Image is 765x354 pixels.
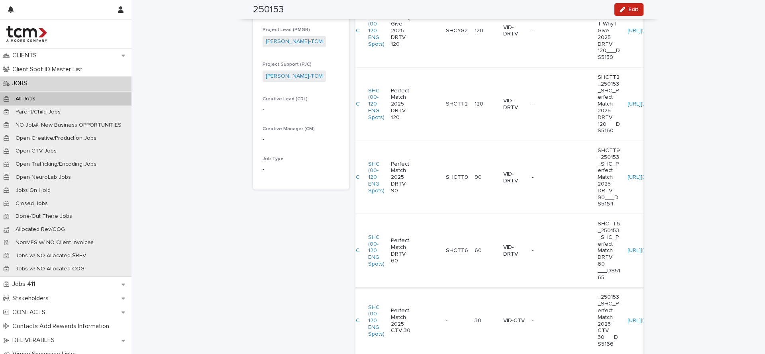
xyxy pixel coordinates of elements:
p: - [532,101,555,108]
p: Jobs 411 [9,280,41,288]
p: NO Job#: New Business OPPORTUNITIES [9,122,128,129]
p: VID-DRTV [503,24,526,38]
p: Open Trafficking/Encoding Jobs [9,161,103,168]
p: 30 [475,317,496,324]
p: - [532,27,555,34]
a: SHC (00-120 ENG Spots) [368,88,384,121]
a: [URL][DOMAIN_NAME] [628,248,684,253]
p: - [263,135,339,144]
img: 4hMmSqQkux38exxPVZHQ [6,26,47,42]
span: Project Lead (PMGR) [263,27,310,32]
a: [URL][DOMAIN_NAME] [628,318,684,323]
a: [URL][DOMAIN_NAME] [628,28,684,33]
a: [URL][DOMAIN_NAME] [628,174,684,180]
p: Open Creative/Production Jobs [9,135,103,142]
a: SHC (00-120 ENG Spots) [368,14,384,47]
p: Allocated Rev/COG [9,226,71,233]
p: SHCTT6 [446,246,470,254]
p: Done/Out There Jobs [9,213,78,220]
a: SHC (00-120 ENG Spots) [368,234,384,268]
p: SHCYG2_250153_SHC_GT Why I Give 2025 DRTV 120___DS5159 [598,1,621,61]
p: Perfect Match 2025 CTV 30 [391,307,414,334]
p: SHCYG2 [446,26,469,34]
p: Stakeholders [9,295,55,302]
span: Edit [628,7,638,12]
p: VID-CTV [503,317,526,324]
p: Perfect Match DRTV 60 [391,237,414,264]
a: [PERSON_NAME]-TCM [266,72,323,80]
p: SHCTT9 [446,172,470,181]
p: DELIVERABLES [9,336,61,344]
p: SHCTT2 [446,99,469,108]
span: Creative Lead (CRL) [263,97,308,102]
p: Open NeuroLab Jobs [9,174,77,181]
p: Jobs On Hold [9,187,57,194]
h2: 250153 [253,4,284,16]
p: SHCTT6_250153_SHC_Perfect Match DRTV 60 ___DS5165 [598,221,621,281]
p: Perfect Match 2025 DRTV 90 [391,161,414,194]
a: SHC (00-120 ENG Spots) [368,161,384,194]
p: 90 [475,174,496,181]
p: 120 [475,101,496,108]
p: Client Spot ID Master List [9,66,89,73]
span: Creative Manager (CM) [263,127,315,131]
p: - [263,105,339,113]
p: Jobs w/ NO Allocated $REV [9,252,92,259]
p: CONTACTS [9,309,52,316]
p: _250153_SHC_Perfect Match 2025 CTV 30___DS5166 [598,294,621,347]
span: Job Type [263,156,284,161]
p: NonMES w/ NO Client Invoices [9,239,100,246]
p: Parent/Child Jobs [9,109,67,115]
p: VID-DRTV [503,171,526,184]
p: VID-DRTV [503,244,526,258]
a: SHC (00-120 ENG Spots) [368,304,384,338]
p: GT Why I Give 2025 DRTV 120 [391,14,414,47]
p: Contacts Add Rewards Information [9,323,116,330]
a: [PERSON_NAME]-TCM [266,37,323,46]
p: - [532,247,555,254]
p: JOBS [9,80,33,87]
p: 120 [475,27,496,34]
span: Project Support (PJC) [263,62,312,67]
a: [URL][DOMAIN_NAME] [628,101,684,107]
p: All Jobs [9,96,42,102]
p: - [532,317,555,324]
p: Perfect Match 2025 DRTV 120 [391,88,414,121]
button: Edit [614,3,643,16]
p: SHCTT9_250153_SHC_Perfect Match 2025 DRTV 90___DS5164 [598,147,621,207]
p: - [446,316,449,324]
p: Jobs w/ NO Allocated COG [9,266,91,272]
p: - [532,174,555,181]
p: VID-DRTV [503,98,526,111]
p: CLIENTS [9,52,43,59]
p: Open CTV Jobs [9,148,63,155]
p: 60 [475,247,496,254]
p: - [263,165,339,174]
p: Closed Jobs [9,200,54,207]
p: SHCTT2_250153_SHC_Perfect Match 2025 DRTV 120___DS5160 [598,74,621,134]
